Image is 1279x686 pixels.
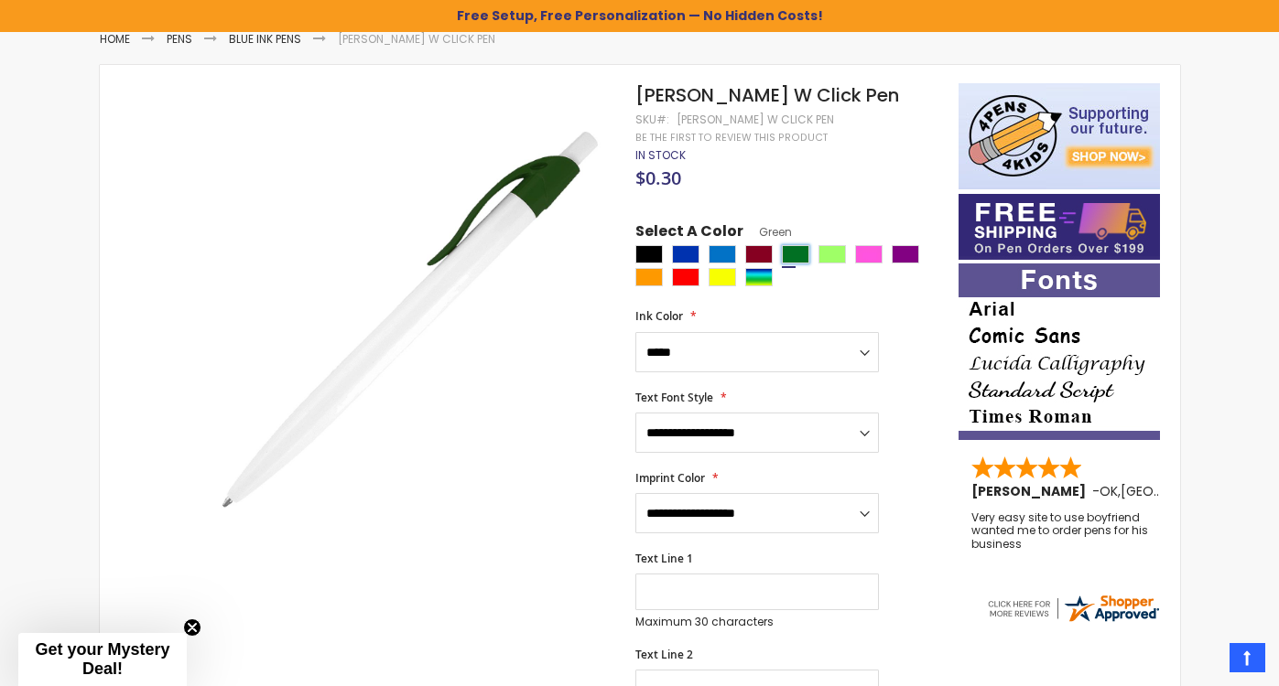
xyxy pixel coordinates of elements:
[35,640,169,678] span: Get your Mystery Deal!
[229,31,301,47] a: Blue ink Pens
[743,224,792,240] span: Green
[635,390,713,405] span: Text Font Style
[635,166,681,190] span: $0.30
[635,82,899,108] span: [PERSON_NAME] W Click Pen
[959,194,1160,260] img: Free shipping on orders over $199
[183,618,201,637] button: Close teaser
[635,148,686,163] div: Availability
[635,615,879,629] p: Maximum 30 characters
[100,31,130,47] a: Home
[985,613,1161,628] a: 4pens.com certificate URL
[635,147,686,163] span: In stock
[193,110,612,528] img: preston-w-dr-green_1.jpg
[959,263,1160,440] img: font-personalization-examples
[745,268,773,286] div: Assorted
[1100,482,1118,500] span: OK
[971,511,1171,551] div: Very easy site to use boyfriend wanted me to order pens for his business
[892,245,919,263] div: Purple
[709,245,736,263] div: Blue Light
[338,32,495,47] li: [PERSON_NAME] W Click Pen
[709,268,736,286] div: Yellow
[745,245,773,263] div: Burgundy
[635,245,663,263] div: Black
[635,470,705,486] span: Imprint Color
[635,131,828,145] a: Be the first to review this product
[672,245,699,263] div: Blue
[635,221,743,246] span: Select A Color
[1092,482,1255,500] span: - ,
[635,551,693,566] span: Text Line 1
[635,308,683,324] span: Ink Color
[818,245,846,263] div: Green Light
[167,31,192,47] a: Pens
[635,112,669,127] strong: SKU
[672,268,699,286] div: Red
[1128,637,1279,686] iframe: Google Customer Reviews
[782,245,809,263] div: Green
[971,482,1092,500] span: [PERSON_NAME]
[635,268,663,286] div: Orange
[18,633,187,686] div: Get your Mystery Deal!Close teaser
[959,83,1160,189] img: 4pens 4 kids
[635,647,693,662] span: Text Line 2
[1121,482,1255,500] span: [GEOGRAPHIC_DATA]
[677,113,834,127] div: [PERSON_NAME] W Click Pen
[985,592,1161,625] img: 4pens.com widget logo
[855,245,883,263] div: Pink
